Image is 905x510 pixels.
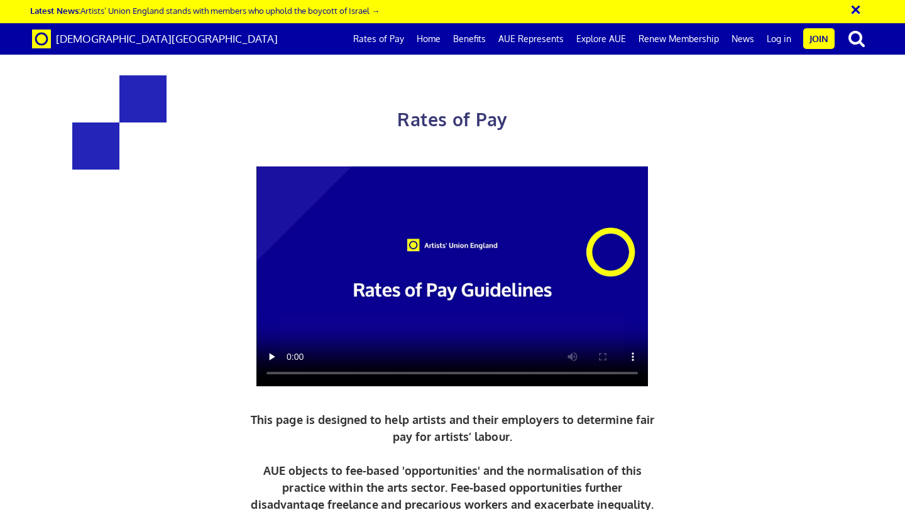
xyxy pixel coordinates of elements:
a: AUE Represents [492,23,570,55]
a: News [725,23,760,55]
span: Rates of Pay [397,108,507,131]
a: Brand [DEMOGRAPHIC_DATA][GEOGRAPHIC_DATA] [23,23,287,55]
a: Log in [760,23,798,55]
span: [DEMOGRAPHIC_DATA][GEOGRAPHIC_DATA] [56,32,278,45]
a: Renew Membership [632,23,725,55]
a: Latest News:Artists’ Union England stands with members who uphold the boycott of Israel → [30,5,380,16]
a: Join [803,28,835,49]
a: Benefits [447,23,492,55]
a: Rates of Pay [347,23,410,55]
strong: Latest News: [30,5,80,16]
button: search [837,25,876,52]
a: Explore AUE [570,23,632,55]
a: Home [410,23,447,55]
